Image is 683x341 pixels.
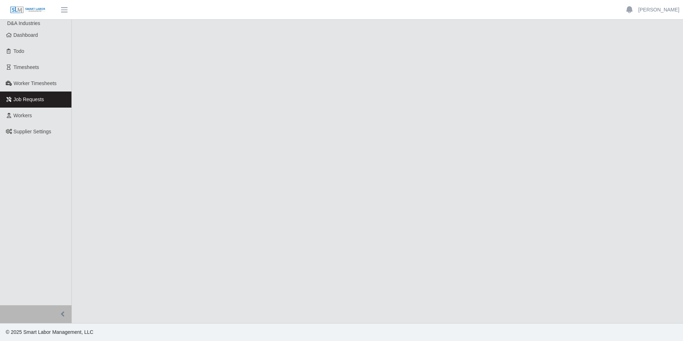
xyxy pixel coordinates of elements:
[14,80,56,86] span: Worker Timesheets
[14,48,24,54] span: Todo
[638,6,679,14] a: [PERSON_NAME]
[14,64,39,70] span: Timesheets
[14,129,51,134] span: Supplier Settings
[7,20,40,26] span: D&A Industries
[6,329,93,335] span: © 2025 Smart Labor Management, LLC
[14,97,44,102] span: Job Requests
[14,32,38,38] span: Dashboard
[14,113,32,118] span: Workers
[10,6,46,14] img: SLM Logo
